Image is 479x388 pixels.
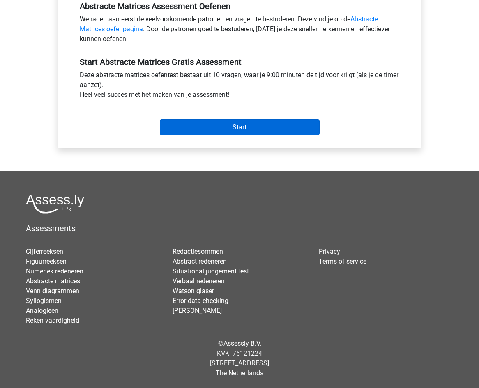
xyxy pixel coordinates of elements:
[173,248,223,255] a: Redactiesommen
[20,332,459,385] div: © KVK: 76121224 [STREET_ADDRESS] The Netherlands
[26,248,63,255] a: Cijferreeksen
[173,307,222,315] a: [PERSON_NAME]
[173,287,214,295] a: Watson glaser
[26,223,453,233] h5: Assessments
[173,257,227,265] a: Abstract redeneren
[173,297,228,305] a: Error data checking
[173,277,225,285] a: Verbaal redeneren
[173,267,249,275] a: Situational judgement test
[223,340,261,347] a: Assessly B.V.
[26,297,62,305] a: Syllogismen
[26,287,79,295] a: Venn diagrammen
[80,1,399,11] h5: Abstracte Matrices Assessment Oefenen
[26,277,80,285] a: Abstracte matrices
[80,57,399,67] h5: Start Abstracte Matrices Gratis Assessment
[26,317,79,324] a: Reken vaardigheid
[74,70,405,103] div: Deze abstracte matrices oefentest bestaat uit 10 vragen, waar je 9:00 minuten de tijd voor krijgt...
[319,248,340,255] a: Privacy
[26,267,83,275] a: Numeriek redeneren
[319,257,366,265] a: Terms of service
[74,14,405,47] div: We raden aan eerst de veelvoorkomende patronen en vragen te bestuderen. Deze vind je op de . Door...
[26,257,67,265] a: Figuurreeksen
[26,194,84,214] img: Assessly logo
[160,119,320,135] input: Start
[26,307,58,315] a: Analogieen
